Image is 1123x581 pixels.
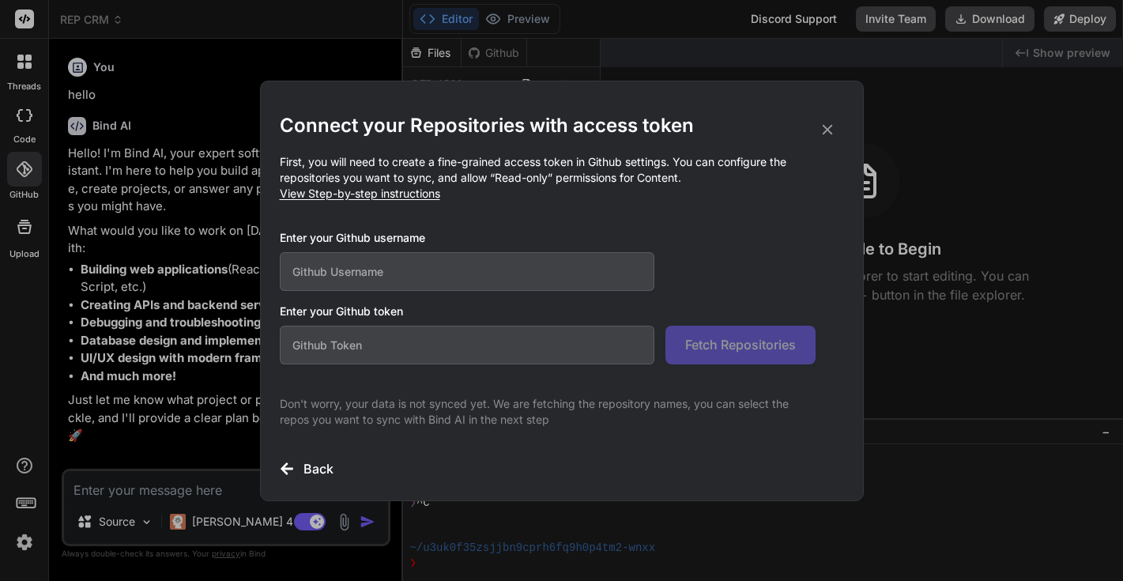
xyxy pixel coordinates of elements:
p: Don't worry, your data is not synced yet. We are fetching the repository names, you can select th... [280,396,816,428]
span: View Step-by-step instructions [280,187,440,200]
button: Fetch Repositories [665,326,816,364]
h3: Enter your Github username [280,230,816,246]
input: Github Token [280,326,655,364]
h2: Connect your Repositories with access token [280,113,844,138]
h3: Back [303,459,334,478]
span: Fetch Repositories [685,335,796,354]
input: Github Username [280,252,655,291]
p: First, you will need to create a fine-grained access token in Github settings. You can configure ... [280,154,844,202]
h3: Enter your Github token [280,304,844,319]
